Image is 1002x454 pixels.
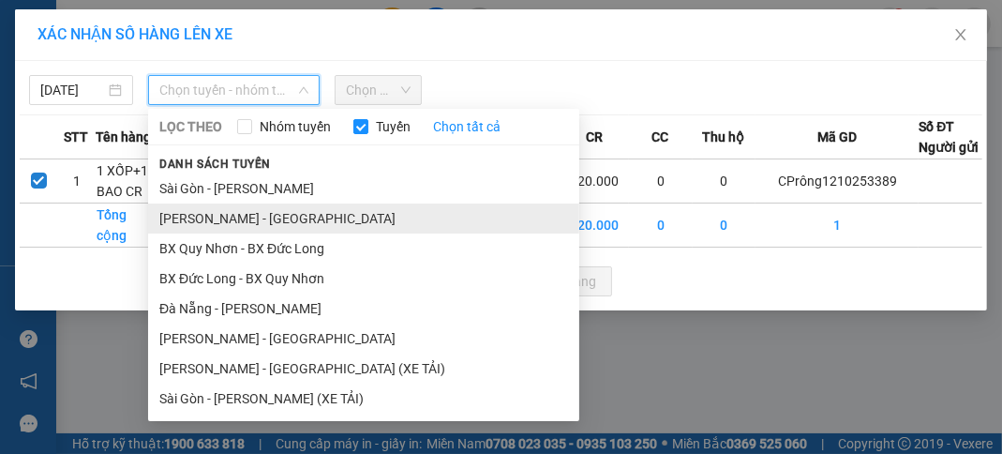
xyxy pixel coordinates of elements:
[96,159,159,204] td: 1 XỐP+1 BAO CR
[37,25,232,43] span: XÁC NHẬN SỐ HÀNG LÊN XE
[148,156,282,173] span: Danh sách tuyến
[159,76,308,104] span: Chọn tuyến - nhóm tuyến
[755,159,919,204] td: CPrông1210253389
[96,204,159,248] td: Tổng cộng
[651,127,668,147] span: CC
[148,204,579,234] li: [PERSON_NAME] - [GEOGRAPHIC_DATA]
[148,174,579,204] li: Sài Gòn - [PERSON_NAME]
[148,234,579,264] li: BX Quy Nhơn - BX Đức Long
[252,116,338,137] span: Nhóm tuyến
[110,91,202,109] strong: 0901 933 179
[148,264,579,294] li: BX Đức Long - BX Quy Nhơn
[693,159,756,204] td: 0
[12,53,68,70] strong: Sài Gòn:
[12,53,102,88] strong: 0931 600 979
[148,324,579,354] li: [PERSON_NAME] - [GEOGRAPHIC_DATA]
[99,123,241,149] span: VP Chư Prông
[561,204,629,248] td: 120.000
[919,116,979,158] div: Số ĐT Người gửi
[148,384,579,414] li: Sài Gòn - [PERSON_NAME] (XE TẢI)
[298,84,309,96] span: down
[935,9,987,62] button: Close
[629,204,693,248] td: 0
[586,127,603,147] span: CR
[64,127,88,147] span: STT
[159,116,222,137] span: LỌC THEO
[52,18,233,44] span: ĐỨC ĐẠT GIA LAI
[702,127,744,147] span: Thu hộ
[368,116,418,137] span: Tuyến
[817,127,857,147] span: Mã GD
[629,159,693,204] td: 0
[96,127,151,147] span: Tên hàng
[12,91,104,109] strong: 0901 936 968
[12,123,94,149] span: VP GỬI:
[110,53,227,70] strong: [PERSON_NAME]:
[561,159,629,204] td: 120.000
[953,27,968,42] span: close
[148,354,579,384] li: [PERSON_NAME] - [GEOGRAPHIC_DATA] (XE TẢI)
[693,204,756,248] td: 0
[58,159,97,204] td: 1
[40,80,105,100] input: 12/10/2025
[755,204,919,248] td: 1
[346,76,411,104] span: Chọn chuyến
[433,116,501,137] a: Chọn tất cả
[148,294,579,324] li: Đà Nẵng - [PERSON_NAME]
[110,53,261,88] strong: 0901 900 568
